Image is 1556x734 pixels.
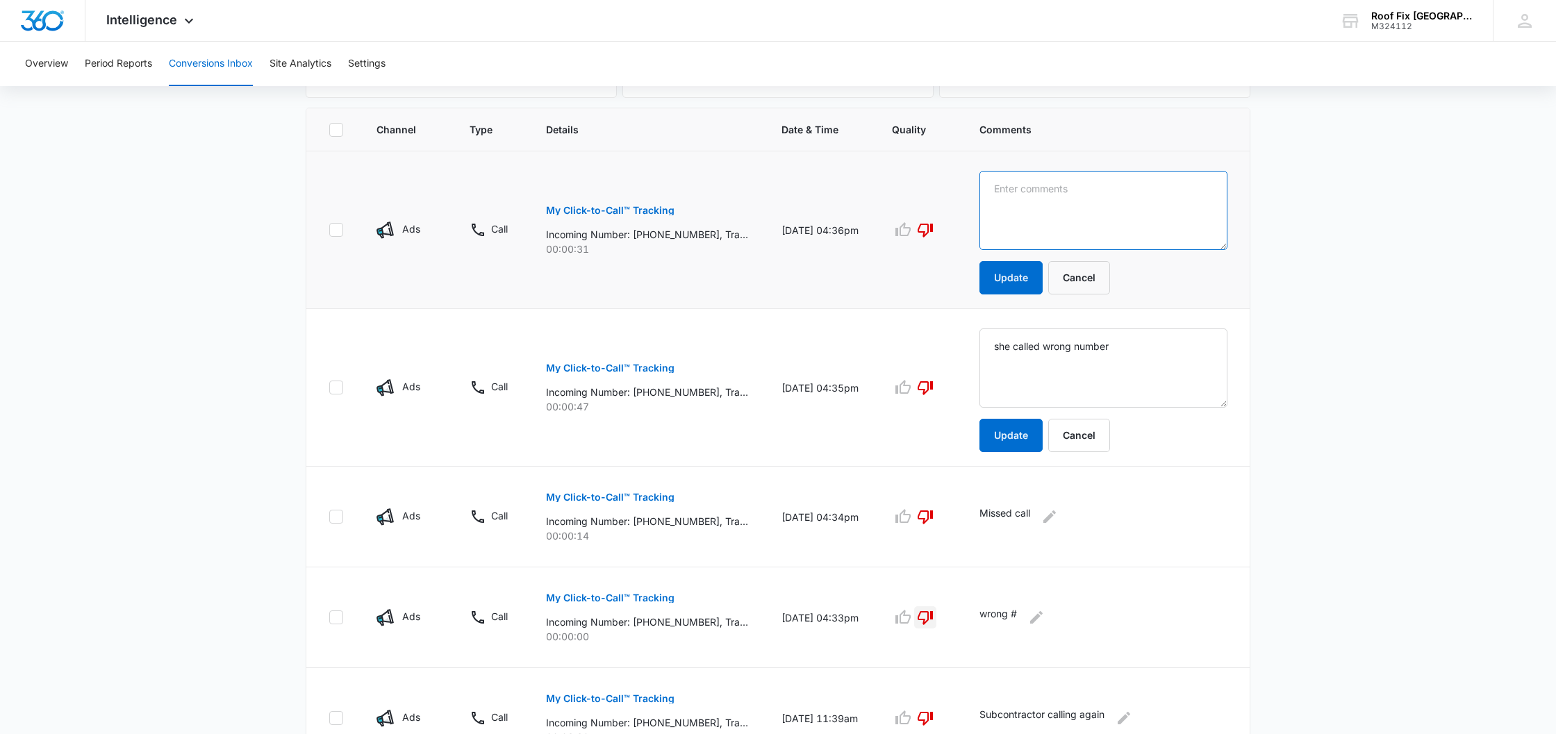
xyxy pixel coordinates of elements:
[85,42,152,86] button: Period Reports
[1048,419,1110,452] button: Cancel
[765,567,875,668] td: [DATE] 04:33pm
[1025,606,1048,628] button: Edit Comments
[1038,506,1061,528] button: Edit Comments
[546,351,674,385] button: My Click-to-Call™ Tracking
[491,222,508,236] p: Call
[491,710,508,724] p: Call
[1048,261,1110,294] button: Cancel
[892,122,926,137] span: Quality
[546,206,674,215] p: My Click-to-Call™ Tracking
[546,242,748,256] p: 00:00:31
[491,609,508,624] p: Call
[402,710,420,724] p: Ads
[491,379,508,394] p: Call
[546,227,748,242] p: Incoming Number: [PHONE_NUMBER], Tracking Number: [PHONE_NUMBER], Ring To: [PHONE_NUMBER], Caller...
[546,682,674,715] button: My Click-to-Call™ Tracking
[546,715,748,730] p: Incoming Number: [PHONE_NUMBER], Tracking Number: [PHONE_NUMBER], Ring To: [PHONE_NUMBER], Caller...
[765,309,875,467] td: [DATE] 04:35pm
[781,122,838,137] span: Date & Time
[979,328,1227,408] textarea: she called wrong number
[25,42,68,86] button: Overview
[270,42,331,86] button: Site Analytics
[979,419,1043,452] button: Update
[765,467,875,567] td: [DATE] 04:34pm
[402,379,420,394] p: Ads
[106,12,177,27] span: Intelligence
[546,629,748,644] p: 00:00:00
[402,508,420,523] p: Ads
[1371,10,1473,22] div: account name
[348,42,386,86] button: Settings
[1371,22,1473,31] div: account id
[979,606,1017,628] p: wrong #
[402,609,420,624] p: Ads
[546,363,674,373] p: My Click-to-Call™ Tracking
[979,506,1030,528] p: Missed call
[491,508,508,523] p: Call
[546,122,728,137] span: Details
[546,581,674,615] button: My Click-to-Call™ Tracking
[546,528,748,543] p: 00:00:14
[546,593,674,603] p: My Click-to-Call™ Tracking
[546,615,748,629] p: Incoming Number: [PHONE_NUMBER], Tracking Number: [PHONE_NUMBER], Ring To: [PHONE_NUMBER], Caller...
[765,151,875,309] td: [DATE] 04:36pm
[470,122,493,137] span: Type
[546,481,674,514] button: My Click-to-Call™ Tracking
[979,261,1043,294] button: Update
[546,399,748,414] p: 00:00:47
[546,492,674,502] p: My Click-to-Call™ Tracking
[979,122,1207,137] span: Comments
[376,122,416,137] span: Channel
[546,385,748,399] p: Incoming Number: [PHONE_NUMBER], Tracking Number: [PHONE_NUMBER], Ring To: [PHONE_NUMBER], Caller...
[546,694,674,703] p: My Click-to-Call™ Tracking
[402,222,420,236] p: Ads
[546,514,748,528] p: Incoming Number: [PHONE_NUMBER], Tracking Number: [PHONE_NUMBER], Ring To: [PHONE_NUMBER], Caller...
[169,42,253,86] button: Conversions Inbox
[979,707,1104,729] p: Subcontractor calling again
[1113,707,1135,729] button: Edit Comments
[546,194,674,227] button: My Click-to-Call™ Tracking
